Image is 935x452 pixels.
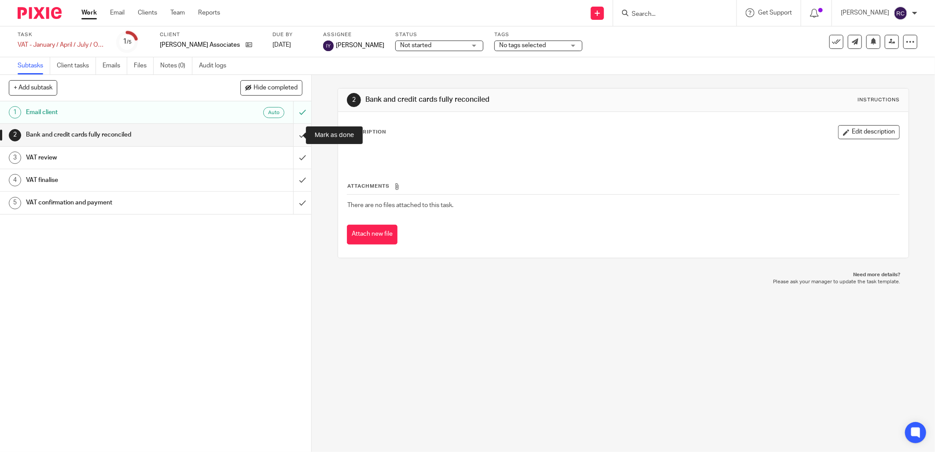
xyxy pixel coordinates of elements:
[26,151,199,164] h1: VAT review
[199,57,233,74] a: Audit logs
[347,184,390,189] span: Attachments
[347,93,361,107] div: 2
[254,85,298,92] span: Hide completed
[894,6,908,20] img: svg%3E
[9,197,21,209] div: 5
[347,202,453,208] span: There are no files attached to this task.
[198,8,220,17] a: Reports
[838,125,900,139] button: Edit description
[758,10,792,16] span: Get Support
[57,57,96,74] a: Client tasks
[26,106,199,119] h1: Email client
[103,57,127,74] a: Emails
[9,152,21,164] div: 3
[170,8,185,17] a: Team
[841,8,889,17] p: [PERSON_NAME]
[26,128,199,141] h1: Bank and credit cards fully reconciled
[134,57,154,74] a: Files
[9,129,21,141] div: 2
[18,57,50,74] a: Subtasks
[499,42,546,48] span: No tags selected
[160,31,261,38] label: Client
[9,174,21,186] div: 4
[18,7,62,19] img: Pixie
[123,37,132,47] div: 1
[110,8,125,17] a: Email
[138,8,157,17] a: Clients
[160,41,241,49] p: [PERSON_NAME] Associates Ltd
[323,31,384,38] label: Assignee
[400,42,431,48] span: Not started
[858,96,900,104] div: Instructions
[336,41,384,50] span: [PERSON_NAME]
[26,196,199,209] h1: VAT confirmation and payment
[18,41,106,49] div: VAT - January / April / July / October
[263,107,284,118] div: Auto
[346,271,900,278] p: Need more details?
[272,31,312,38] label: Due by
[240,80,302,95] button: Hide completed
[366,95,642,104] h1: Bank and credit cards fully reconciled
[494,31,582,38] label: Tags
[9,80,57,95] button: + Add subtask
[18,31,106,38] label: Task
[160,57,192,74] a: Notes (0)
[346,278,900,285] p: Please ask your manager to update the task template.
[9,106,21,119] div: 1
[81,8,97,17] a: Work
[347,225,398,245] button: Attach new file
[631,11,710,19] input: Search
[347,129,386,136] p: Description
[127,40,132,44] small: /5
[323,41,334,51] img: svg%3E
[26,174,199,187] h1: VAT finalise
[395,31,483,38] label: Status
[272,42,291,48] span: [DATE]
